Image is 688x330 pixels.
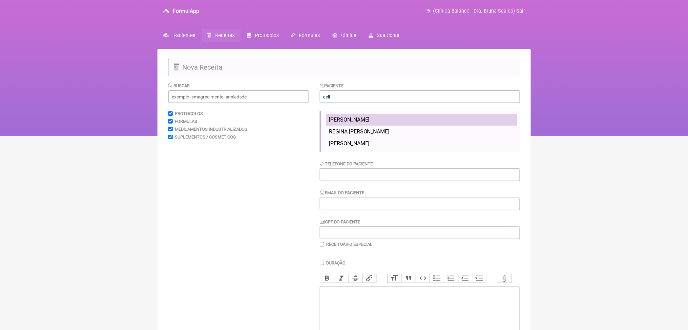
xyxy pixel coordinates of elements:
button: Bold [320,274,334,283]
span: Pacientes [173,33,196,38]
input: exemplo: emagrecimento, ansiedade [168,90,309,103]
label: Protocolos [175,111,203,116]
button: Quote [402,274,416,283]
span: REGINA [PERSON_NAME] [329,128,390,135]
button: Numbers [444,274,458,283]
a: (Clínica Balance - Dra. Bruna Scalco) Sair [426,8,525,14]
label: CPF do Paciente [320,219,360,224]
label: Medicamentos Industrializados [175,127,247,132]
span: Protocolos [255,33,279,38]
button: Strikethrough [348,274,362,283]
button: Bullets [430,274,444,283]
span: Sua Conta [377,33,400,38]
a: Sua Conta [362,29,406,42]
button: Attach Files [497,274,512,283]
label: Receituário Especial [326,242,372,247]
button: Link [362,274,377,283]
label: Telefone do Paciente [320,161,373,166]
h2: Nova Receita [168,58,520,76]
label: Suplementos / Cosméticos [175,134,236,140]
label: Buscar [168,83,190,88]
a: Receitas [202,29,241,42]
button: Decrease Level [458,274,472,283]
span: Fórmulas [299,33,320,38]
a: Pacientes [157,29,202,42]
span: (Clínica Balance - Dra. Bruna Scalco) Sair [433,8,525,14]
label: Duração [326,260,346,265]
span: Clínica [341,33,356,38]
button: Italic [334,274,348,283]
h3: FormulApp [173,8,199,14]
span: [PERSON_NAME] [329,140,370,147]
a: Fórmulas [285,29,326,42]
a: Protocolos [241,29,285,42]
a: Clínica [326,29,362,42]
label: Formulas [175,119,197,124]
button: Heading [388,274,402,283]
button: Increase Level [472,274,486,283]
button: Code [416,274,430,283]
label: Email do Paciente [320,190,365,195]
span: [PERSON_NAME] [329,116,370,123]
label: Paciente [320,83,344,88]
span: Receitas [215,33,235,38]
